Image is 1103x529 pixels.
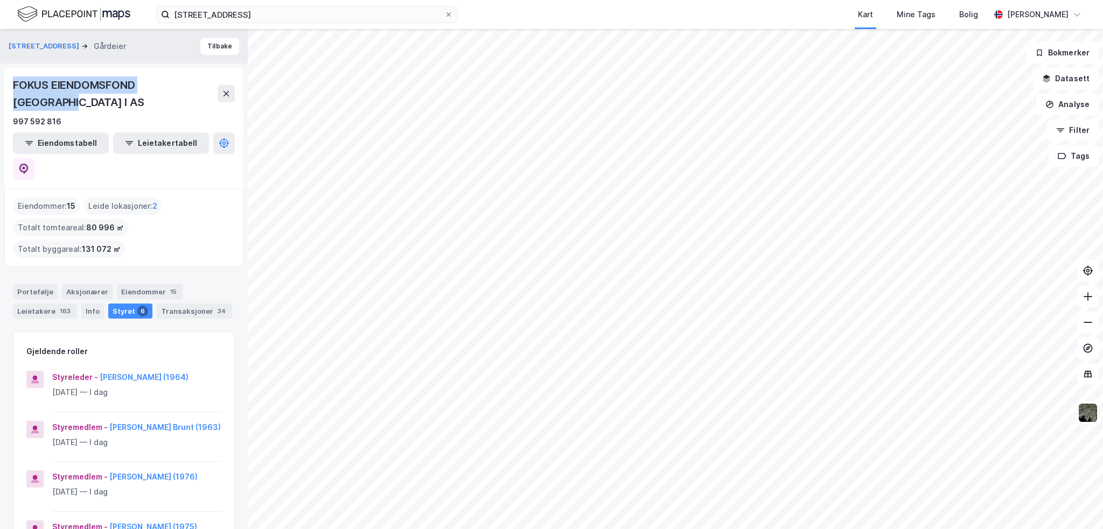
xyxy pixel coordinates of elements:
[26,345,88,358] div: Gjeldende roller
[1036,94,1099,115] button: Analyse
[62,284,113,299] div: Aksjonærer
[82,243,121,256] span: 131 072 ㎡
[13,132,109,154] button: Eiendomstabell
[168,286,179,297] div: 15
[52,485,221,498] div: [DATE] — I dag
[152,200,157,213] span: 2
[17,5,130,24] img: logo.f888ab2527a4732fd821a326f86c7f29.svg
[13,284,58,299] div: Portefølje
[897,8,936,21] div: Mine Tags
[1049,145,1099,167] button: Tags
[1033,68,1099,89] button: Datasett
[1049,477,1103,529] iframe: Chat Widget
[13,198,80,215] div: Eiendommer :
[81,304,104,319] div: Info
[1049,477,1103,529] div: Kontrollprogram for chat
[1026,42,1099,64] button: Bokmerker
[1047,119,1099,141] button: Filter
[9,41,81,52] button: [STREET_ADDRESS]
[108,304,152,319] div: Styret
[157,304,232,319] div: Transaksjoner
[959,8,978,21] div: Bolig
[13,115,61,128] div: 997 592 816
[117,284,183,299] div: Eiendommer
[215,306,228,316] div: 34
[13,241,125,258] div: Totalt byggareal :
[200,38,239,55] button: Tilbake
[13,76,218,111] div: FOKUS EIENDOMSFOND [GEOGRAPHIC_DATA] I AS
[94,40,126,53] div: Gårdeier
[137,306,148,316] div: 6
[67,200,75,213] span: 15
[58,306,73,316] div: 163
[13,304,77,319] div: Leietakere
[86,221,124,234] span: 80 996 ㎡
[52,436,221,449] div: [DATE] — I dag
[170,6,444,23] input: Søk på adresse, matrikkel, gårdeiere, leietakere eller personer
[13,219,128,236] div: Totalt tomteareal :
[52,386,221,399] div: [DATE] — I dag
[1078,403,1098,423] img: 9k=
[113,132,209,154] button: Leietakertabell
[858,8,873,21] div: Kart
[1007,8,1069,21] div: [PERSON_NAME]
[84,198,162,215] div: Leide lokasjoner :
